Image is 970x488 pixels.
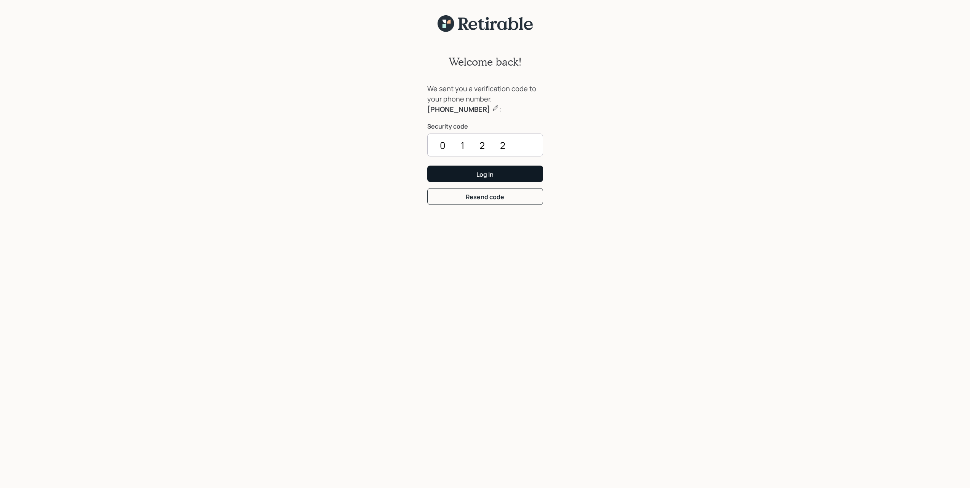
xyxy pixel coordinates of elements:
[427,122,543,130] label: Security code
[476,170,494,179] div: Log In
[449,55,522,68] h2: Welcome back!
[427,84,543,114] div: We sent you a verification code to your phone number, :
[427,105,490,114] b: [PHONE_NUMBER]
[427,134,543,156] input: ••••
[427,166,543,182] button: Log In
[466,193,504,201] div: Resend code
[427,188,543,205] button: Resend code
